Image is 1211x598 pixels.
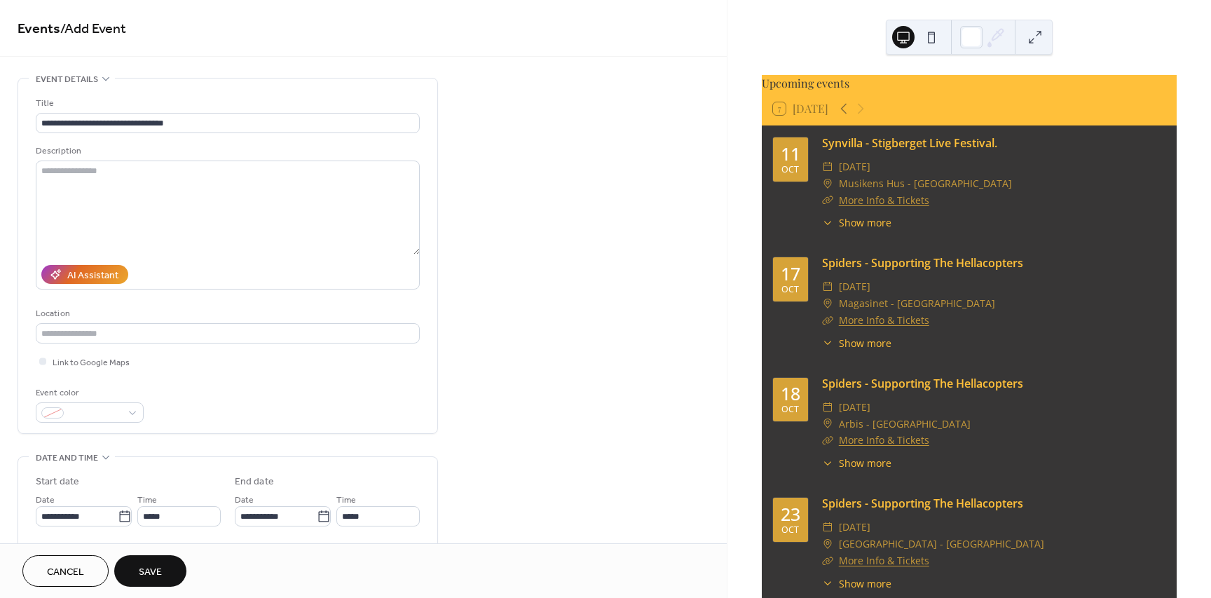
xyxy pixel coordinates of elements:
div: ​ [822,278,833,295]
div: Oct [781,405,799,414]
div: ​ [822,192,833,209]
span: Date and time [36,451,98,466]
div: Title [36,96,417,111]
a: Spiders - Supporting The Hellacopters [822,255,1023,271]
div: 23 [781,505,800,523]
div: ​ [822,215,833,230]
a: More Info & Tickets [839,313,929,327]
span: Cancel [47,565,84,580]
span: Save [139,565,162,580]
div: Oct [781,165,799,175]
a: Synvilla - Stigberget Live Festival. [822,135,997,151]
button: AI Assistant [41,265,128,284]
span: [DATE] [839,158,870,175]
div: ​ [822,552,833,569]
span: Date [235,493,254,508]
div: Start date [36,475,79,489]
button: Save [114,555,186,587]
span: [DATE] [839,278,870,295]
div: ​ [822,336,833,351]
span: [DATE] [839,519,870,536]
div: ​ [822,312,833,329]
div: End date [235,475,274,489]
div: ​ [822,399,833,416]
span: Magasinet - [GEOGRAPHIC_DATA] [839,295,995,312]
span: Event details [36,72,98,87]
button: Cancel [22,555,109,587]
div: 11 [781,145,800,163]
span: Show more [839,336,891,351]
div: Location [36,306,417,321]
button: ​Show more [822,576,891,591]
span: Time [137,493,157,508]
div: Upcoming events [762,75,1177,92]
a: More Info & Tickets [839,433,929,447]
button: ​Show more [822,336,891,351]
span: Show more [839,215,891,230]
div: ​ [822,175,833,192]
span: Show more [839,576,891,591]
div: ​ [822,519,833,536]
a: Spiders - Supporting The Hellacopters [822,376,1023,391]
span: [DATE] [839,399,870,416]
span: Show more [839,456,891,470]
div: ​ [822,432,833,449]
div: 18 [781,385,800,402]
a: Spiders - Supporting The Hellacopters [822,496,1023,511]
div: Oct [781,526,799,535]
div: AI Assistant [67,269,118,283]
a: Events [18,15,60,43]
span: Time [336,493,356,508]
div: ​ [822,576,833,591]
span: Date [36,493,55,508]
button: ​Show more [822,215,891,230]
div: ​ [822,536,833,552]
div: Oct [781,285,799,294]
span: / Add Event [60,15,126,43]
div: Description [36,144,417,158]
div: ​ [822,295,833,312]
div: ​ [822,158,833,175]
div: Event color [36,386,141,400]
div: ​ [822,416,833,433]
span: Musikens Hus - [GEOGRAPHIC_DATA] [839,175,1012,192]
div: ​ [822,456,833,470]
div: 17 [781,265,800,283]
span: [GEOGRAPHIC_DATA] - [GEOGRAPHIC_DATA] [839,536,1044,552]
a: More Info & Tickets [839,554,929,567]
button: ​Show more [822,456,891,470]
span: Link to Google Maps [53,355,130,370]
a: More Info & Tickets [839,193,929,207]
span: Arbis - [GEOGRAPHIC_DATA] [839,416,971,433]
